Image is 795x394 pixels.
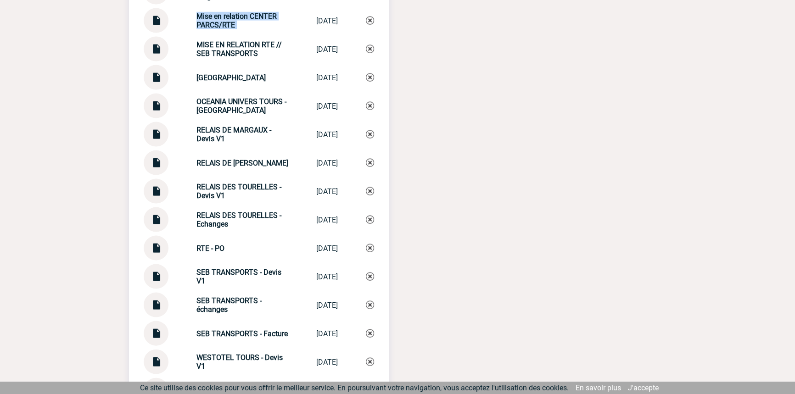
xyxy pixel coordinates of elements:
img: Supprimer [366,159,374,167]
img: Supprimer [366,45,374,53]
div: [DATE] [316,130,338,139]
strong: SEB TRANSPORTS - échanges [196,296,262,314]
div: [DATE] [316,244,338,253]
div: [DATE] [316,187,338,196]
img: Supprimer [366,17,374,25]
div: [DATE] [316,17,338,25]
a: En savoir plus [576,383,621,392]
strong: RTE - PO [196,244,224,253]
div: [DATE] [316,272,338,281]
strong: RELAIS DE [PERSON_NAME] [196,159,288,167]
strong: RELAIS DES TOURELLES - Devis V1 [196,183,281,200]
img: Supprimer [366,272,374,281]
div: [DATE] [316,329,338,338]
strong: OCEANIA UNIVERS TOURS - [GEOGRAPHIC_DATA] [196,97,286,115]
strong: Mise en relation CENTER PARCS/RTE [196,12,277,29]
strong: RELAIS DES TOURELLES - Echanges [196,211,281,228]
strong: MISE EN RELATION RTE // SEB TRANSPORTS [196,40,282,58]
strong: RELAIS DE MARGAUX - Devis V1 [196,126,271,143]
img: Supprimer [366,73,374,82]
img: Supprimer [366,301,374,309]
img: Supprimer [366,358,374,366]
div: [DATE] [316,358,338,366]
strong: WESTOTEL TOURS - Devis V1 [196,353,283,371]
div: [DATE] [316,45,338,54]
div: [DATE] [316,216,338,224]
img: Supprimer [366,216,374,224]
div: [DATE] [316,301,338,310]
div: [DATE] [316,73,338,82]
img: Supprimer [366,102,374,110]
img: Supprimer [366,130,374,139]
img: Supprimer [366,187,374,195]
div: [DATE] [316,102,338,111]
strong: [GEOGRAPHIC_DATA] [196,73,266,82]
strong: SEB TRANSPORTS - Devis V1 [196,268,281,285]
div: [DATE] [316,159,338,167]
a: J'accepte [628,383,659,392]
img: Supprimer [366,329,374,338]
img: Supprimer [366,244,374,252]
span: Ce site utilise des cookies pour vous offrir le meilleur service. En poursuivant votre navigation... [140,383,569,392]
strong: SEB TRANSPORTS - Facture [196,329,288,338]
